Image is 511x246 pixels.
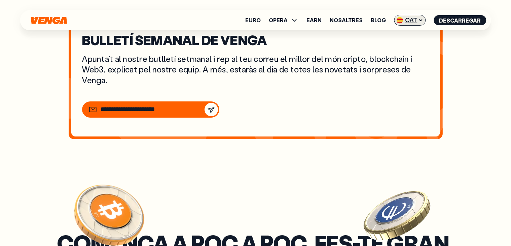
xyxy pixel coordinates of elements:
[397,17,403,24] img: flag-cat
[371,18,386,23] a: Blog
[269,16,299,24] span: OPERA
[246,18,261,23] a: Euro
[205,103,218,116] button: Subscriu-te
[330,18,363,23] a: Nosaltres
[269,18,288,23] span: OPERA
[434,15,486,25] button: Descarregar
[394,15,426,26] span: CAT
[30,17,68,24] svg: Inici
[82,54,429,85] p: Apunta’t al nostre butlletí setmanal i rep al teu correu el millor del món cripto, blockchain i W...
[82,34,429,45] h2: BULLETÍ SEMANAL DE VENGA
[307,18,322,23] a: Earn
